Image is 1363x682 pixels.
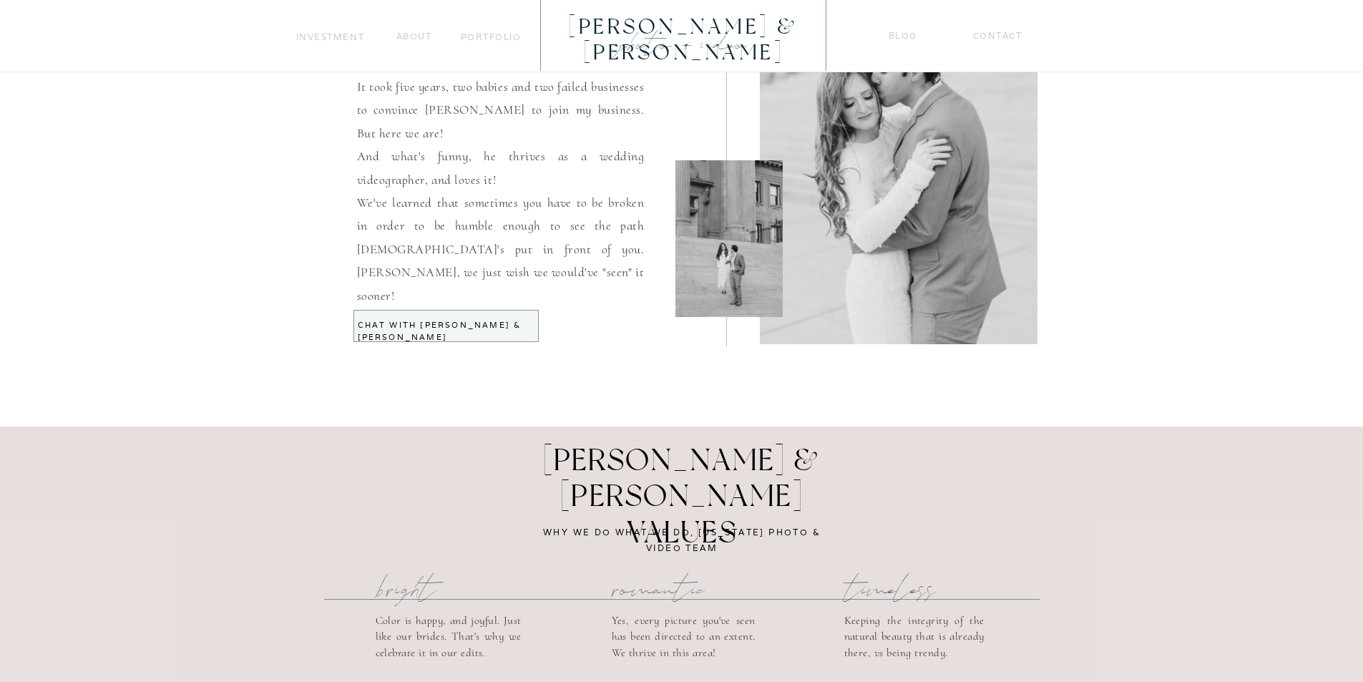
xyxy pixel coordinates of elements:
h3: Why we do what we do, [US_STATE] photo & video team [537,525,827,539]
h2: [PERSON_NAME] & [PERSON_NAME] Values [468,442,897,474]
p: Color is happy, and joyful. Just like our brides. That's why we celebrate it in our edits. [376,613,522,662]
a: Investment [296,29,365,44]
p: Keeping the integrity of the natural beauty that is already there, vs being trendy. [844,613,985,662]
p: It took five years, two babies and two failed businesses to convince [PERSON_NAME] to join my bus... [357,75,645,276]
a: Contact [973,28,1024,43]
a: portfolio [461,29,521,44]
h3: But we're so glad that it ended up working out that way! [353,27,735,39]
a: [PERSON_NAME] & [PERSON_NAME] [544,14,824,39]
a: about [396,29,432,44]
a: chat with [PERSON_NAME] & [PERSON_NAME] [358,319,539,331]
h3: Bright [378,578,517,603]
p: Yes, every picture you've seen has been directed to an extent. We thrive in this area! [612,613,756,662]
h3: romantic [613,578,767,603]
h3: timeless [847,578,986,603]
a: blog [889,28,917,43]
